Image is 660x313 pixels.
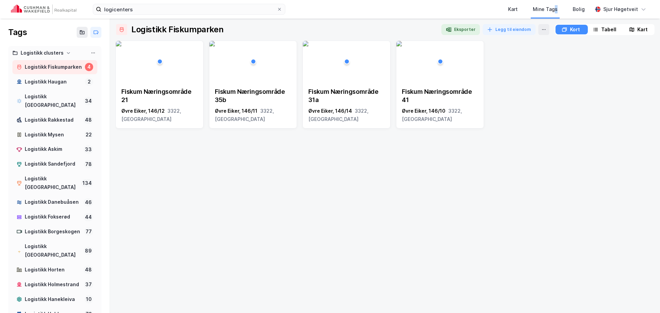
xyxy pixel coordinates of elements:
div: 4 [85,63,93,71]
div: 77 [84,227,93,236]
div: Logistikk Hanekleiva [25,295,82,304]
span: 3322, [GEOGRAPHIC_DATA] [402,108,462,122]
div: 10 [85,295,93,303]
span: 3322, [GEOGRAPHIC_DATA] [308,108,368,122]
div: 22 [84,131,93,139]
div: 46 [84,198,93,206]
div: Logistikk Fiskumparken [131,24,223,35]
div: 89 [84,247,93,255]
div: Øvre Eiker, 146/10 [402,107,478,123]
a: Logistikk Danebuåsen46 [12,195,97,209]
button: Eksporter [441,24,480,35]
div: 48 [84,116,93,124]
div: Bolig [573,5,585,13]
div: 2 [85,78,93,86]
div: Kort [570,25,580,34]
div: 134 [81,179,93,187]
div: Logistikk [GEOGRAPHIC_DATA] [25,92,81,110]
div: Logistikk clusters [21,49,64,57]
div: Logistikk [GEOGRAPHIC_DATA] [25,242,81,259]
div: Logistikk Borgeskogen [25,227,81,236]
a: Logistikk [GEOGRAPHIC_DATA]89 [12,239,97,262]
a: Logistikk Mysen22 [12,128,97,142]
div: Fiskum Næringsområde 31a [308,88,385,104]
img: 256x120 [303,41,308,46]
div: Øvre Eiker, 146/14 [308,107,385,123]
div: Logistikk Haugan [25,78,82,86]
iframe: Chat Widget [626,280,660,313]
div: 37 [84,280,93,289]
div: Logistikk Askim [25,145,81,154]
a: Logistikk Haugan2 [12,75,97,89]
div: Mine Tags [533,5,558,13]
div: Logistikk Holmestrand [25,280,81,289]
div: Øvre Eiker, 146/11 [215,107,291,123]
a: Logistikk Borgeskogen77 [12,225,97,239]
div: Kart [508,5,518,13]
div: 48 [84,266,93,274]
div: Fiskum Næringsområde 35b [215,88,291,104]
img: 256x120 [396,41,402,46]
input: Søk på adresse, matrikkel, gårdeiere, leietakere eller personer [101,4,277,14]
img: 256x120 [116,41,121,46]
div: Fiskum Næringsområde 41 [402,88,478,104]
a: Logistikk Rakkestad48 [12,113,97,127]
div: 34 [84,97,93,105]
button: Legg til eiendom [483,24,536,35]
div: Fiskum Næringsområde 21 [121,88,198,104]
img: cushman-wakefield-realkapital-logo.202ea83816669bd177139c58696a8fa1.svg [11,4,76,14]
img: 256x120 [209,41,215,46]
div: Logistikk Fiskumparken [25,63,82,71]
div: Logistikk Horten [25,266,81,274]
span: 3322, [GEOGRAPHIC_DATA] [121,108,181,122]
a: Logistikk Fiskumparken4 [12,60,97,74]
a: Logistikk [GEOGRAPHIC_DATA]34 [12,90,97,112]
div: Kontrollprogram for chat [626,280,660,313]
a: Logistikk Holmestrand37 [12,278,97,292]
div: Kart [637,25,648,34]
div: Tabell [601,25,616,34]
a: Logistikk [GEOGRAPHIC_DATA]134 [12,172,97,194]
div: Logistikk Danebuåsen [25,198,81,206]
a: Logistikk Horten48 [12,263,97,277]
div: 33 [84,145,93,154]
div: Øvre Eiker, 146/12 [121,107,198,123]
div: Logistikk Rakkestad [25,116,81,124]
a: Logistikk Hanekleiva10 [12,292,97,306]
div: Logistikk [GEOGRAPHIC_DATA] [25,175,78,192]
div: Logistikk Fokserød [25,213,81,221]
a: Logistikk Askim33 [12,142,97,156]
div: Logistikk Sandefjord [25,160,81,168]
a: Logistikk Sandefjord78 [12,157,97,171]
div: Sjur Høgetveit [603,5,638,13]
span: 3322, [GEOGRAPHIC_DATA] [215,108,274,122]
div: Tags [8,27,27,38]
div: 78 [84,160,93,168]
div: Logistikk Mysen [25,131,81,139]
a: Logistikk Fokserød44 [12,210,97,224]
div: 44 [84,213,93,221]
